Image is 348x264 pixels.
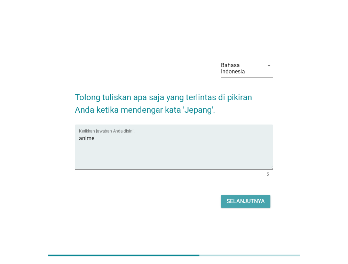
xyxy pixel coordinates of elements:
div: 5 [267,172,269,176]
i: arrow_drop_down [265,61,273,70]
textarea: Ketikkan jawaban Anda disini. [79,133,274,169]
div: Selanjutnya [227,197,265,206]
div: Bahasa Indonesia [221,62,259,75]
h2: Tolong tuliskan apa saja yang terlintas di pikiran Anda ketika mendengar kata 'Jepang'. [75,84,274,116]
button: Selanjutnya [221,195,270,208]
